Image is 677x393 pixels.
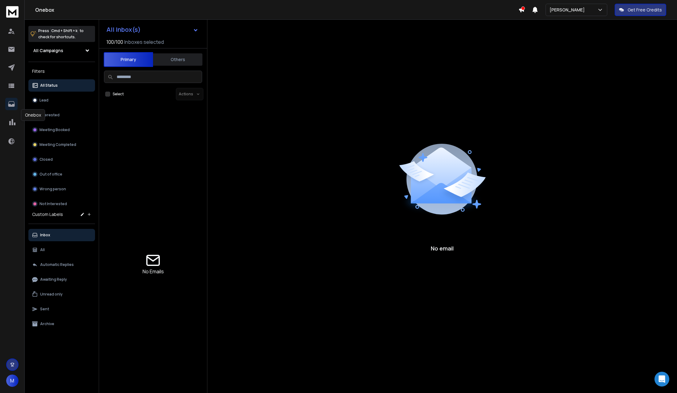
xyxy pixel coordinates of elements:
p: Sent [40,307,49,312]
p: Interested [39,113,60,118]
h1: Onebox [35,6,518,14]
img: logo [6,6,19,18]
button: Automatic Replies [28,259,95,271]
h3: Filters [28,67,95,76]
button: Sent [28,303,95,315]
button: Inbox [28,229,95,241]
button: Meeting Completed [28,139,95,151]
p: No Emails [143,268,164,275]
button: Closed [28,153,95,166]
button: All Inbox(s) [102,23,203,36]
button: All Campaigns [28,44,95,57]
label: Select [113,92,124,97]
p: Not Interested [39,201,67,206]
p: All [40,247,45,252]
p: Get Free Credits [628,7,662,13]
p: Archive [40,321,54,326]
p: Meeting Booked [39,127,70,132]
div: Open Intercom Messenger [654,372,669,387]
button: All [28,244,95,256]
button: Awaiting Reply [28,273,95,286]
button: Primary [104,52,153,67]
button: M [6,374,19,387]
p: All Status [40,83,58,88]
p: Meeting Completed [39,142,76,147]
p: Awaiting Reply [40,277,67,282]
button: Out of office [28,168,95,180]
button: Unread only [28,288,95,300]
h1: All Campaigns [33,48,63,54]
h1: All Inbox(s) [106,27,141,33]
button: All Status [28,79,95,92]
span: 100 / 100 [106,38,123,46]
span: Cmd + Shift + k [50,27,78,34]
button: Others [153,53,202,66]
button: Lead [28,94,95,106]
p: Out of office [39,172,62,177]
button: Get Free Credits [615,4,666,16]
button: Archive [28,318,95,330]
button: Not Interested [28,198,95,210]
p: [PERSON_NAME] [550,7,587,13]
p: Closed [39,157,53,162]
div: Onebox [21,109,45,121]
p: Lead [39,98,48,103]
p: Wrong person [39,187,66,192]
button: Meeting Booked [28,124,95,136]
p: Unread only [40,292,63,297]
p: No email [431,244,454,253]
button: Interested [28,109,95,121]
p: Automatic Replies [40,262,74,267]
p: Inbox [40,233,50,238]
button: Wrong person [28,183,95,195]
p: Press to check for shortcuts. [38,28,84,40]
h3: Inboxes selected [124,38,164,46]
h3: Custom Labels [32,211,63,217]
